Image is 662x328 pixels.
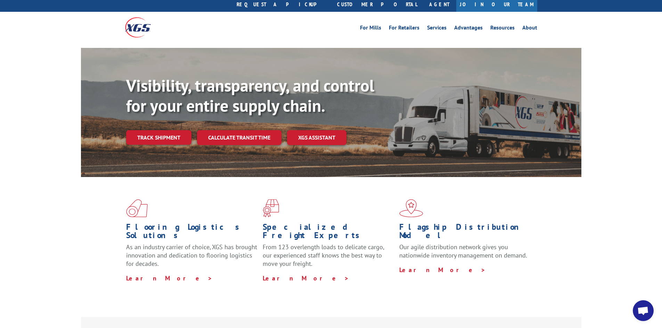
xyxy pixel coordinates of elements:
div: Open chat [633,300,654,321]
a: Calculate transit time [197,130,281,145]
a: Resources [490,25,515,33]
a: XGS ASSISTANT [287,130,346,145]
img: xgs-icon-flagship-distribution-model-red [399,199,423,217]
p: From 123 overlength loads to delicate cargo, our experienced staff knows the best way to move you... [263,243,394,274]
img: xgs-icon-total-supply-chain-intelligence-red [126,199,148,217]
a: Learn More > [126,274,213,282]
span: As an industry carrier of choice, XGS has brought innovation and dedication to flooring logistics... [126,243,257,268]
a: Services [427,25,447,33]
a: For Retailers [389,25,419,33]
a: Learn More > [263,274,349,282]
img: xgs-icon-focused-on-flooring-red [263,199,279,217]
span: Our agile distribution network gives you nationwide inventory management on demand. [399,243,527,259]
a: About [522,25,537,33]
a: For Mills [360,25,381,33]
a: Advantages [454,25,483,33]
b: Visibility, transparency, and control for your entire supply chain. [126,75,374,116]
h1: Specialized Freight Experts [263,223,394,243]
a: Learn More > [399,266,486,274]
h1: Flooring Logistics Solutions [126,223,258,243]
a: Track shipment [126,130,191,145]
h1: Flagship Distribution Model [399,223,531,243]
